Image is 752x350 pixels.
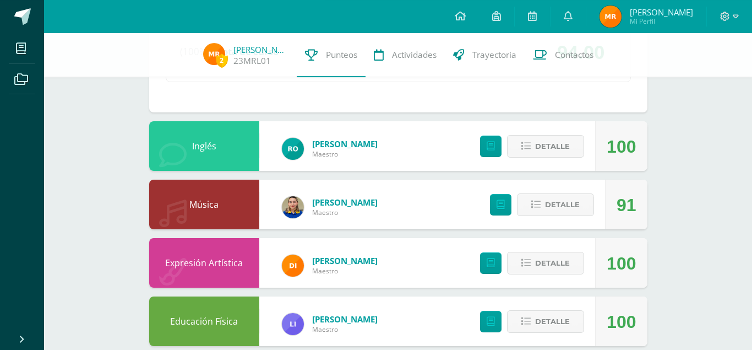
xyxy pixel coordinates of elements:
[282,196,304,218] img: dc598122661c3a9dad22269b7044e881.png
[216,53,228,67] span: 2
[445,33,525,77] a: Trayectoria
[282,313,304,335] img: 13bc90f97818e7b40755caf6cb26afa9.png
[149,238,259,288] div: Expresión Artística
[535,311,570,332] span: Detalle
[535,253,570,273] span: Detalle
[617,180,636,230] div: 91
[392,49,437,61] span: Actividades
[507,252,584,274] button: Detalle
[507,310,584,333] button: Detalle
[312,149,378,159] span: Maestro
[366,33,445,77] a: Actividades
[535,136,570,157] span: Detalle
[326,49,357,61] span: Punteos
[149,297,259,346] div: Educación Física
[607,297,636,347] div: 100
[312,266,378,276] span: Maestro
[607,239,636,288] div: 100
[233,44,288,55] a: [PERSON_NAME]
[282,255,304,277] img: 9bc49c8aa64e3cfcfa9c5b0316c8db69.png
[297,33,366,77] a: Punteos
[507,135,584,158] button: Detalle
[203,43,225,65] img: e250c93a6fbbca784c1aa0ddd48c3c59.png
[312,138,378,149] span: [PERSON_NAME]
[312,314,378,325] span: [PERSON_NAME]
[600,6,622,28] img: e250c93a6fbbca784c1aa0ddd48c3c59.png
[312,197,378,208] span: [PERSON_NAME]
[555,49,593,61] span: Contactos
[233,55,271,67] a: 23MRL01
[149,180,259,229] div: Música
[149,121,259,171] div: Inglés
[282,138,304,160] img: 4d6b5bf59db2c1896fe946f162be2088.png
[312,255,378,266] span: [PERSON_NAME]
[472,49,516,61] span: Trayectoria
[630,17,693,26] span: Mi Perfil
[525,33,602,77] a: Contactos
[312,208,378,217] span: Maestro
[517,193,594,216] button: Detalle
[630,7,693,18] span: [PERSON_NAME]
[545,195,580,215] span: Detalle
[607,122,636,171] div: 100
[312,325,378,334] span: Maestro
